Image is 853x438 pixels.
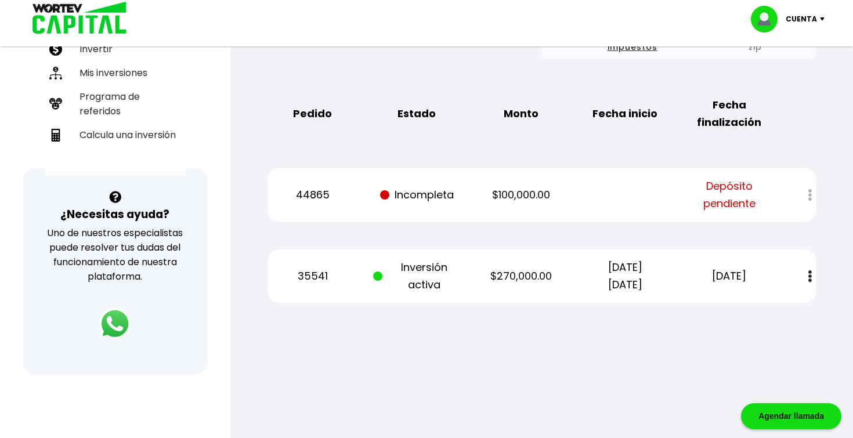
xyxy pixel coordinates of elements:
img: invertir-icon.b3b967d7.svg [49,43,62,56]
b: Fecha inicio [592,105,657,122]
img: profile-image [751,6,786,32]
img: calculadora-icon.17d418c4.svg [49,129,62,142]
p: $100,000.00 [477,186,565,204]
a: Calcula una inversión [45,123,186,147]
ul: Capital [45,6,186,176]
b: Estado [397,105,436,122]
div: Agendar llamada [741,403,841,429]
p: [DATE] [DATE] [581,259,669,294]
p: Uno de nuestros especialistas puede resolver tus dudas del funcionamiento de nuestra plataforma. [38,226,193,284]
b: Monto [504,105,538,122]
p: Inversión activa [373,259,461,294]
a: Programa de referidos [45,85,186,123]
p: Incompleta [373,186,461,204]
span: Depósito pendiente [685,178,773,212]
a: Mis inversiones [45,61,186,85]
p: 44865 [269,186,356,204]
img: inversiones-icon.6695dc30.svg [49,67,62,79]
p: Cuenta [786,10,817,28]
p: 35541 [269,267,356,285]
a: Invertir [45,37,186,61]
b: Fecha finalización [685,96,773,131]
h3: ¿Necesitas ayuda? [60,206,169,223]
p: $270,000.00 [477,267,565,285]
b: Pedido [293,105,332,122]
img: recomiendanos-icon.9b8e9327.svg [49,97,62,110]
img: logos_whatsapp-icon.242b2217.svg [99,307,131,340]
p: [DATE] [685,267,773,285]
img: icon-down [817,17,833,21]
